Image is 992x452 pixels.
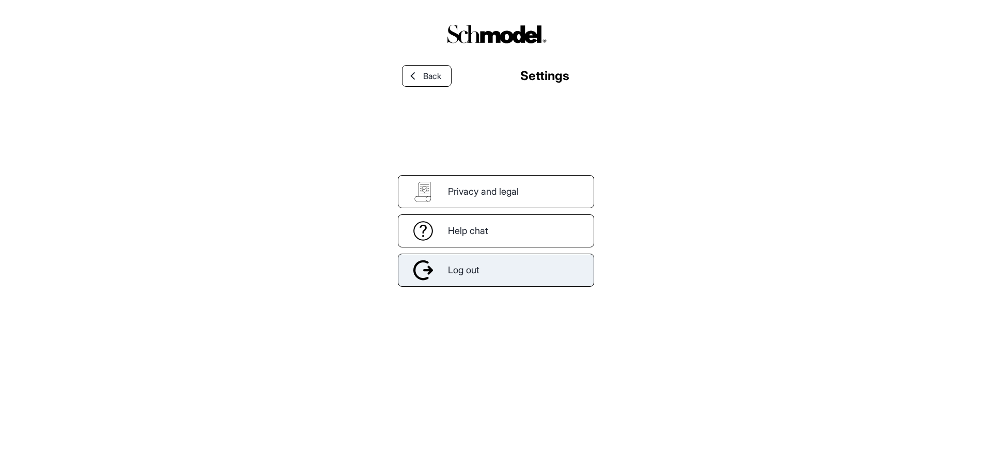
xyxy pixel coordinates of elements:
span: Help chat [448,224,488,238]
a: Back [402,65,452,87]
div: Settings [520,67,569,85]
img: Logout [413,260,433,280]
span: Privacy and legal [448,184,519,198]
span: Back [423,70,441,82]
img: chat [413,221,433,241]
span: Log out [448,263,479,277]
img: PrivacyLegal [413,181,433,202]
img: logo [442,21,550,47]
